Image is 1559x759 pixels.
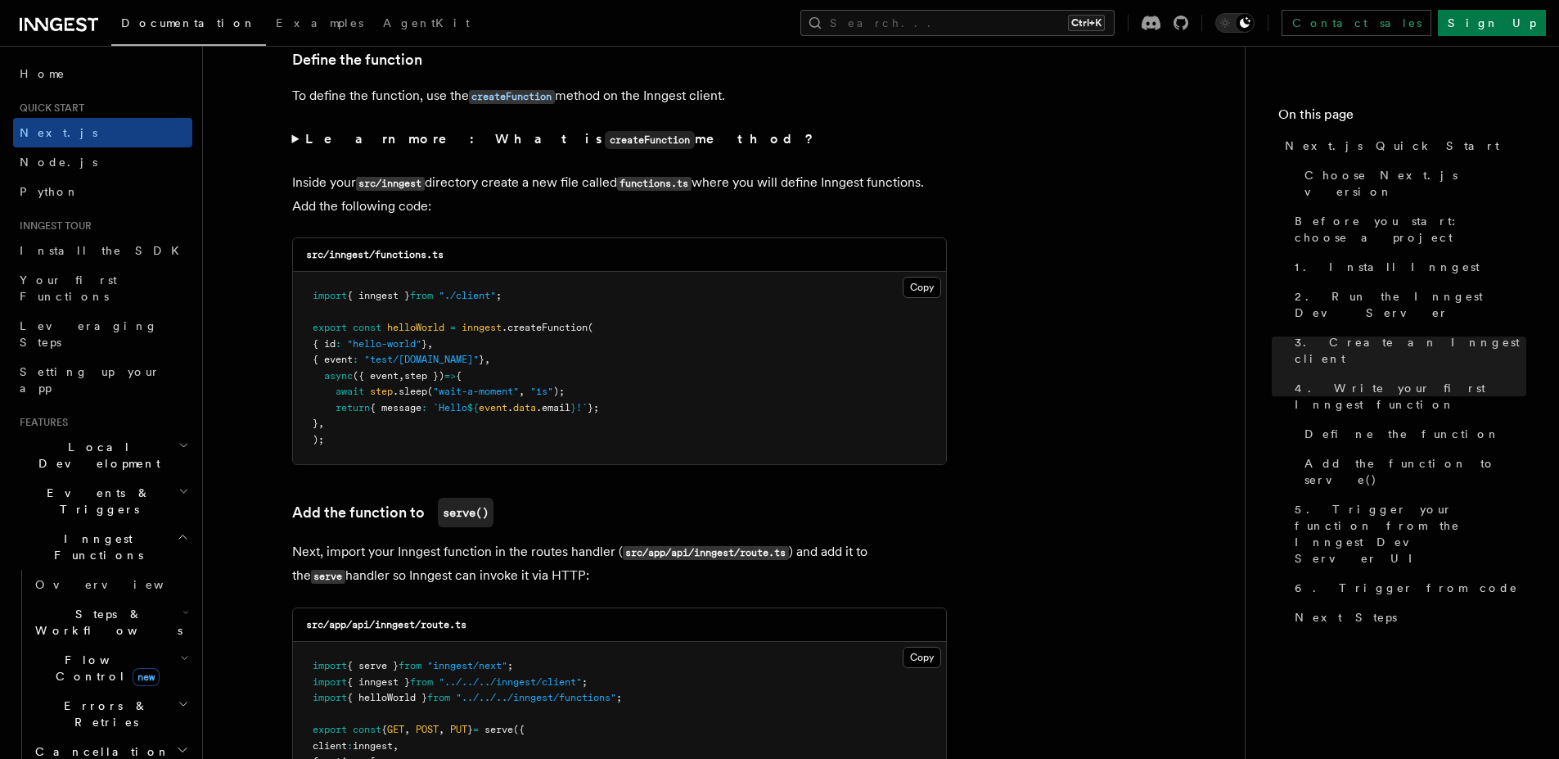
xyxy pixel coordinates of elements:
span: import [313,660,347,671]
span: } [467,724,473,735]
span: , [399,370,404,382]
span: Leveraging Steps [20,319,158,349]
span: await [336,386,364,397]
a: 4. Write your first Inngest function [1288,373,1526,419]
span: ( [427,386,433,397]
span: { [456,370,462,382]
span: => [444,370,456,382]
span: { id [313,338,336,350]
span: ; [582,676,588,688]
a: Define the function [292,48,422,71]
span: .createFunction [502,322,588,333]
span: 5. Trigger your function from the Inngest Dev Server UI [1295,501,1526,567]
a: Install the SDK [13,236,192,265]
span: ); [313,434,324,445]
span: } [421,338,427,350]
span: PUT [450,724,467,735]
code: src/app/api/inngest/route.ts [306,619,466,630]
a: 5. Trigger your function from the Inngest Dev Server UI [1288,495,1526,573]
a: Add the function toserve() [292,498,493,527]
strong: Learn more: What is method? [305,131,817,147]
span: : [336,338,341,350]
span: , [519,386,525,397]
span: "test/[DOMAIN_NAME]" [364,354,479,365]
span: Add the function to serve() [1304,455,1526,488]
span: Install the SDK [20,244,189,257]
a: 1. Install Inngest [1288,252,1526,282]
span: }; [588,402,599,413]
span: : [421,402,427,413]
span: Inngest Functions [13,531,177,563]
span: Next Steps [1295,609,1397,626]
a: Define the function [1298,419,1526,449]
span: Choose Next.js version [1304,167,1526,200]
span: Define the function [1304,426,1500,442]
span: `Hello [433,402,467,413]
code: serve() [438,498,493,527]
span: ( [588,322,593,333]
span: Examples [276,16,363,29]
a: Next Steps [1288,603,1526,632]
a: createFunction [469,88,555,103]
span: , [404,724,410,735]
a: Contact sales [1282,10,1431,36]
span: "./client" [439,290,496,301]
span: "inngest/next" [427,660,507,671]
span: "../../../inngest/functions" [456,692,616,703]
span: Inngest tour [13,219,92,233]
a: Choose Next.js version [1298,160,1526,206]
span: serve [484,724,513,735]
p: Next, import your Inngest function in the routes handler ( ) and add it to the handler so Inngest... [292,540,947,588]
span: step [370,386,393,397]
span: 1. Install Inngest [1295,259,1480,275]
span: { message [370,402,421,413]
span: GET [387,724,404,735]
span: export [313,322,347,333]
span: } [313,418,318,429]
span: from [410,676,433,688]
span: Documentation [121,16,256,29]
span: "1s" [530,386,553,397]
a: 2. Run the Inngest Dev Server [1288,282,1526,328]
span: AgentKit [383,16,470,29]
span: : [353,354,358,365]
a: Your first Functions [13,265,192,311]
summary: Learn more: What iscreateFunctionmethod? [292,128,947,151]
span: Setting up your app [20,365,160,395]
span: POST [416,724,439,735]
span: Before you start: choose a project [1295,213,1526,246]
span: 2. Run the Inngest Dev Server [1295,288,1526,321]
span: ; [507,660,513,671]
span: inngest [353,740,393,752]
span: Features [13,416,68,429]
a: 6. Trigger from code [1288,573,1526,603]
span: Local Development [13,439,178,472]
span: , [318,418,324,429]
span: 6. Trigger from code [1295,580,1518,596]
span: } [479,354,484,365]
button: Steps & Workflows [29,599,192,645]
span: step }) [404,370,444,382]
a: Examples [266,5,373,44]
span: = [473,724,479,735]
span: Quick start [13,102,84,115]
span: async [324,370,353,382]
span: { serve } [347,660,399,671]
span: ); [553,386,565,397]
a: Home [13,59,192,88]
span: event [479,402,507,413]
a: 3. Create an Inngest client [1288,328,1526,373]
a: Python [13,177,192,206]
span: Flow Control [29,652,180,684]
span: , [393,740,399,752]
span: } [570,402,576,413]
span: ${ [467,402,479,413]
span: helloWorld [387,322,444,333]
kbd: Ctrl+K [1068,15,1105,31]
span: , [439,724,444,735]
span: import [313,676,347,688]
span: . [507,402,513,413]
code: serve [311,570,345,584]
button: Copy [903,277,941,298]
span: from [427,692,450,703]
